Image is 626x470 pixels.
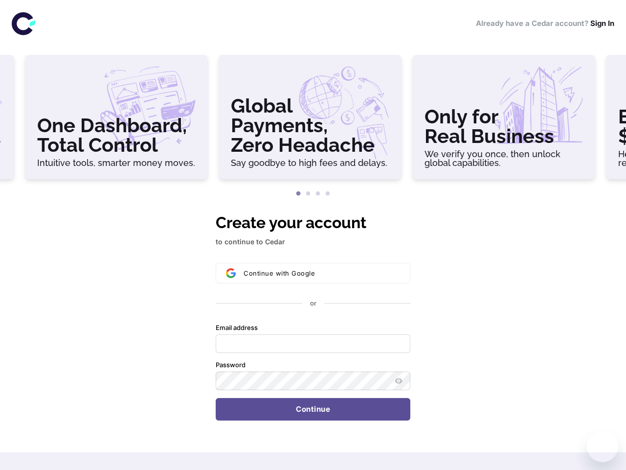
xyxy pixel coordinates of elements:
button: 1 [293,189,303,199]
iframe: Button to launch messaging window [587,431,618,462]
h3: One Dashboard, Total Control [37,116,196,155]
h3: Global Payments, Zero Headache [231,96,389,155]
a: Sign In [590,19,614,28]
h6: Already have a Cedar account? [476,18,614,29]
h1: Create your account [216,211,410,235]
h6: Say goodbye to high fees and delays. [231,159,389,167]
button: 2 [303,189,313,199]
button: Show password [393,375,404,387]
button: 3 [313,189,323,199]
span: Continue with Google [244,269,315,277]
button: Sign in with GoogleContinue with Google [216,263,410,283]
p: or [310,299,316,308]
h3: Only for Real Business [425,107,583,146]
button: 4 [323,189,333,199]
p: to continue to Cedar [216,236,410,247]
label: Email address [216,324,258,332]
button: Continue [216,398,410,421]
img: Sign in with Google [226,268,236,278]
h6: We verify you once, then unlock global capabilities. [425,150,583,167]
label: Password [216,361,246,370]
h6: Intuitive tools, smarter money moves. [37,159,196,167]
